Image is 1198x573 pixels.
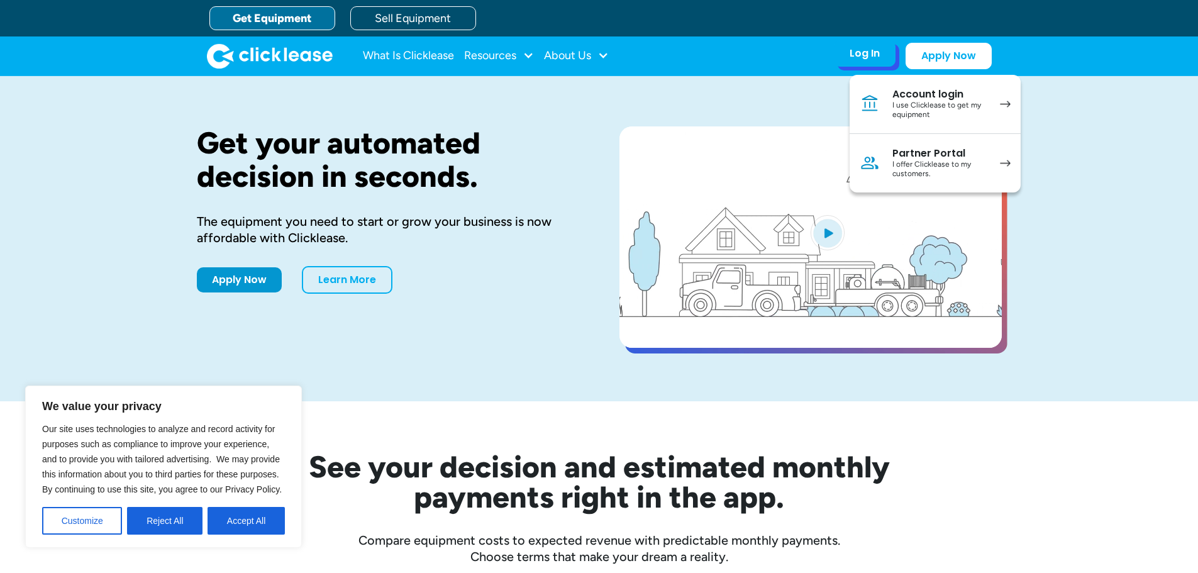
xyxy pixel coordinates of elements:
[892,160,987,179] div: I offer Clicklease to my customers.
[127,507,202,535] button: Reject All
[850,75,1021,192] nav: Log In
[1000,101,1011,108] img: arrow
[208,507,285,535] button: Accept All
[42,399,285,414] p: We value your privacy
[850,75,1021,134] a: Account loginI use Clicklease to get my equipment
[363,43,454,69] a: What Is Clicklease
[197,532,1002,565] div: Compare equipment costs to expected revenue with predictable monthly payments. Choose terms that ...
[850,47,880,60] div: Log In
[247,452,951,512] h2: See your decision and estimated monthly payments right in the app.
[850,134,1021,192] a: Partner PortalI offer Clicklease to my customers.
[892,147,987,160] div: Partner Portal
[860,94,880,114] img: Bank icon
[350,6,476,30] a: Sell Equipment
[892,88,987,101] div: Account login
[906,43,992,69] a: Apply Now
[207,43,333,69] img: Clicklease logo
[42,424,282,494] span: Our site uses technologies to analyze and record activity for purposes such as compliance to impr...
[209,6,335,30] a: Get Equipment
[302,266,392,294] a: Learn More
[25,386,302,548] div: We value your privacy
[892,101,987,120] div: I use Clicklease to get my equipment
[619,126,1002,348] a: open lightbox
[811,215,845,250] img: Blue play button logo on a light blue circular background
[197,267,282,292] a: Apply Now
[464,43,534,69] div: Resources
[197,213,579,246] div: The equipment you need to start or grow your business is now affordable with Clicklease.
[544,43,609,69] div: About Us
[42,507,122,535] button: Customize
[207,43,333,69] a: home
[197,126,579,193] h1: Get your automated decision in seconds.
[860,153,880,173] img: Person icon
[1000,160,1011,167] img: arrow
